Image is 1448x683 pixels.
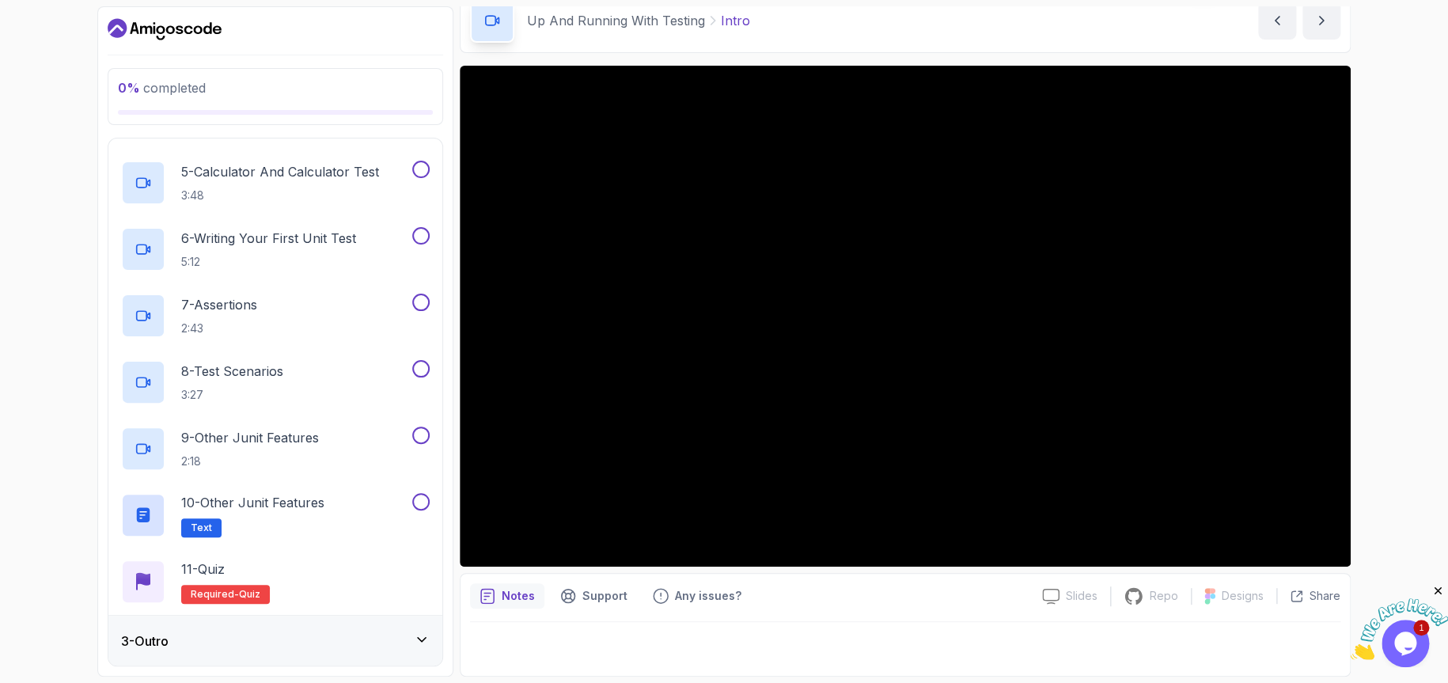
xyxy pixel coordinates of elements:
h3: 3 - Outro [121,632,169,651]
p: Notes [502,588,535,604]
button: 10-Other Junit FeaturesText [121,493,430,537]
iframe: To enrich screen reader interactions, please activate Accessibility in Grammarly extension settings [460,66,1351,567]
button: 6-Writing Your First Unit Test5:12 [121,227,430,271]
p: 5 - Calculator And Calculator Test [181,162,379,181]
span: quiz [239,588,260,601]
button: Share [1276,588,1340,604]
span: Required- [191,588,239,601]
button: previous content [1258,2,1296,40]
button: 3-Outro [108,616,442,666]
button: 9-Other Junit Features2:18 [121,427,430,471]
button: next content [1302,2,1340,40]
p: 11 - Quiz [181,560,225,579]
button: Feedback button [643,583,751,609]
p: 9 - Other Junit Features [181,428,319,447]
span: 0 % [118,80,140,96]
button: Support button [551,583,637,609]
p: 2:18 [181,453,319,469]
p: 7 - Assertions [181,295,257,314]
p: 2:43 [181,321,257,336]
p: Up And Running With Testing [527,11,705,30]
p: 10 - Other Junit Features [181,493,324,512]
p: 8 - Test Scenarios [181,362,283,381]
button: 8-Test Scenarios3:27 [121,360,430,404]
p: 6 - Writing Your First Unit Test [181,229,356,248]
button: 7-Assertions2:43 [121,294,430,338]
p: Slides [1066,588,1097,604]
p: 5:12 [181,254,356,270]
button: notes button [470,583,544,609]
a: Dashboard [108,17,222,42]
p: Designs [1222,588,1264,604]
iframe: chat widget [1350,584,1448,659]
p: Support [582,588,627,604]
span: completed [118,80,206,96]
span: Text [191,522,212,534]
button: 11-QuizRequired-quiz [121,560,430,604]
p: Share [1310,588,1340,604]
p: 3:48 [181,188,379,203]
p: Any issues? [675,588,741,604]
p: 3:27 [181,387,283,403]
button: 5-Calculator And Calculator Test3:48 [121,161,430,205]
p: Intro [721,11,750,30]
p: Repo [1150,588,1178,604]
